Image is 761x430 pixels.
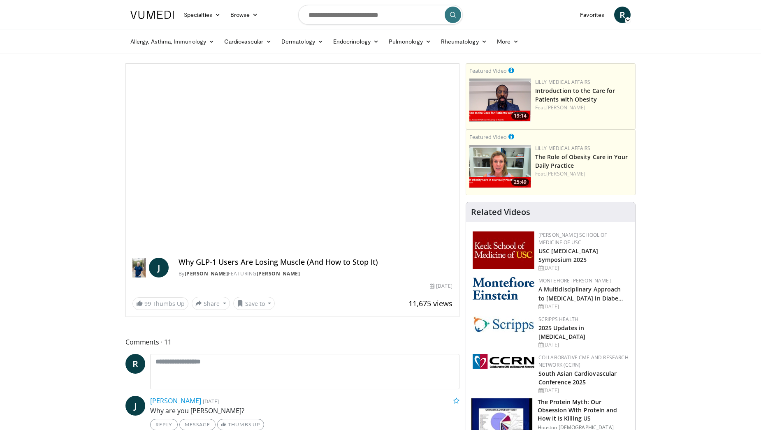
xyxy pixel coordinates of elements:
a: Dermatology [276,33,328,50]
a: A Multidisciplinary Approach to [MEDICAL_DATA] in Diabe… [538,285,624,302]
a: South Asian Cardiovascular Conference 2025 [538,370,617,386]
a: 19:14 [469,79,531,122]
div: [DATE] [538,264,629,272]
small: [DATE] [203,398,219,405]
div: [DATE] [538,341,629,349]
a: [PERSON_NAME] [546,104,585,111]
span: Comments 11 [125,337,459,347]
a: The Role of Obesity Care in Your Daily Practice [535,153,628,169]
a: Endocrinology [328,33,384,50]
a: Lilly Medical Affairs [535,79,591,86]
a: Lilly Medical Affairs [535,145,591,152]
img: Dr. Jordan Rennicke [132,258,146,277]
a: Pulmonology [384,33,436,50]
a: Browse [225,7,263,23]
a: Specialties [179,7,225,23]
button: Save to [233,297,275,310]
span: 99 [144,300,151,307]
a: J [149,258,169,277]
video-js: Video Player [126,64,459,251]
a: 2025 Updates in [MEDICAL_DATA] [538,324,585,340]
a: R [614,7,631,23]
p: Why are you [PERSON_NAME]? [150,406,459,416]
span: 25:49 [511,178,529,186]
img: VuMedi Logo [130,11,174,19]
a: Collaborative CME and Research Network (CCRN) [538,354,629,368]
a: [PERSON_NAME] [546,170,585,177]
img: c9f2b0b7-b02a-4276-a72a-b0cbb4230bc1.jpg.150x105_q85_autocrop_double_scale_upscale_version-0.2.jpg [473,316,534,333]
a: 25:49 [469,145,531,188]
a: Scripps Health [538,316,578,323]
h3: The Protein Myth: Our Obsession With Protein and How It Is Killing US [538,398,630,423]
a: Favorites [575,7,609,23]
h4: Related Videos [471,207,530,217]
a: Cardiovascular [219,33,276,50]
a: [PERSON_NAME] School of Medicine of USC [538,231,607,246]
div: By FEATURING [179,270,452,277]
div: [DATE] [430,282,452,290]
img: b0142b4c-93a1-4b58-8f91-5265c282693c.png.150x105_q85_autocrop_double_scale_upscale_version-0.2.png [473,277,534,300]
img: 7b941f1f-d101-407a-8bfa-07bd47db01ba.png.150x105_q85_autocrop_double_scale_upscale_version-0.2.jpg [473,231,534,269]
a: [PERSON_NAME] [257,270,300,277]
span: 11,675 views [408,298,452,308]
a: [PERSON_NAME] [150,396,201,405]
img: a04ee3ba-8487-4636-b0fb-5e8d268f3737.png.150x105_q85_autocrop_double_scale_upscale_version-0.2.png [473,354,534,369]
small: Featured Video [469,67,507,74]
a: Allergy, Asthma, Immunology [125,33,219,50]
small: Featured Video [469,133,507,141]
img: e1208b6b-349f-4914-9dd7-f97803bdbf1d.png.150x105_q85_crop-smart_upscale.png [469,145,531,188]
img: acc2e291-ced4-4dd5-b17b-d06994da28f3.png.150x105_q85_crop-smart_upscale.png [469,79,531,122]
div: [DATE] [538,303,629,310]
a: [PERSON_NAME] [185,270,228,277]
h4: Why GLP-1 Users Are Losing Muscle (And How to Stop It) [179,258,452,267]
a: USC [MEDICAL_DATA] Symposium 2025 [538,247,599,264]
a: Montefiore [PERSON_NAME] [538,277,611,284]
a: R [125,354,145,374]
span: 19:14 [511,112,529,120]
input: Search topics, interventions [298,5,463,25]
a: Rheumatology [436,33,492,50]
a: Introduction to the Care for Patients with Obesity [535,87,615,103]
div: [DATE] [538,387,629,394]
div: Feat. [535,104,632,111]
a: J [125,396,145,416]
a: More [492,33,524,50]
div: Feat. [535,170,632,178]
button: Share [192,297,230,310]
a: 99 Thumbs Up [132,297,188,310]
